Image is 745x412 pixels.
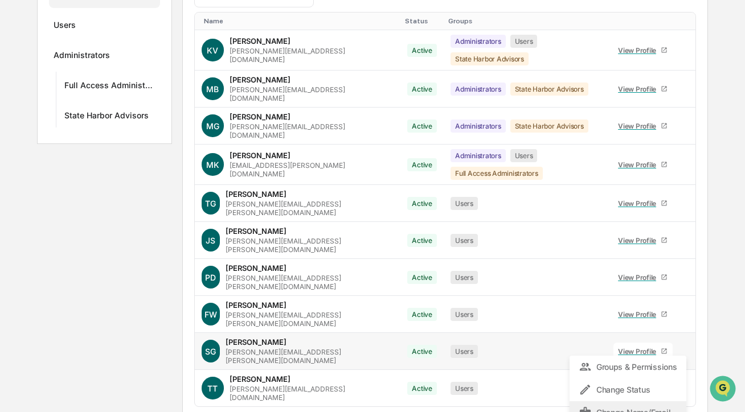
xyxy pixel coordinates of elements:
[613,156,673,174] a: View Profile
[113,193,138,201] span: Pylon
[230,47,394,64] div: [PERSON_NAME][EMAIL_ADDRESS][DOMAIN_NAME]
[451,234,478,247] div: Users
[230,385,394,402] div: [PERSON_NAME][EMAIL_ADDRESS][DOMAIN_NAME]
[407,308,437,321] div: Active
[618,85,661,93] div: View Profile
[407,120,437,133] div: Active
[11,24,207,42] p: How can we help?
[205,347,216,356] span: SG
[230,161,394,178] div: [EMAIL_ADDRESS][PERSON_NAME][DOMAIN_NAME]
[613,343,673,360] a: View Profile
[611,17,675,25] div: Toggle SortBy
[618,199,661,208] div: View Profile
[230,122,394,139] div: [PERSON_NAME][EMAIL_ADDRESS][DOMAIN_NAME]
[451,345,478,358] div: Users
[7,139,78,159] a: 🖐️Preclearance
[226,189,286,199] div: [PERSON_NAME]
[407,382,437,395] div: Active
[39,98,144,108] div: We're available if you need us!
[204,17,396,25] div: Toggle SortBy
[226,300,286,310] div: [PERSON_NAME]
[510,149,538,162] div: Users
[206,84,219,94] span: MB
[405,17,439,25] div: Toggle SortBy
[226,200,394,217] div: [PERSON_NAME][EMAIL_ADDRESS][PERSON_NAME][DOMAIN_NAME]
[451,271,478,284] div: Users
[451,308,478,321] div: Users
[709,374,739,405] iframe: Open customer support
[83,145,92,154] div: 🗄️
[207,384,218,393] span: TT
[618,310,661,319] div: View Profile
[689,17,691,25] div: Toggle SortBy
[451,382,478,395] div: Users
[613,117,673,135] a: View Profile
[226,237,394,254] div: [PERSON_NAME][EMAIL_ADDRESS][PERSON_NAME][DOMAIN_NAME]
[230,112,290,121] div: [PERSON_NAME]
[407,197,437,210] div: Active
[226,274,394,291] div: [PERSON_NAME][EMAIL_ADDRESS][PERSON_NAME][DOMAIN_NAME]
[407,83,437,96] div: Active
[230,36,290,46] div: [PERSON_NAME]
[54,50,110,64] div: Administrators
[613,42,673,59] a: View Profile
[451,52,529,65] div: State Harbor Advisors
[11,166,21,175] div: 🔎
[618,46,661,55] div: View Profile
[579,360,677,374] div: Groups & Permissions
[206,160,219,170] span: MK
[613,195,673,212] a: View Profile
[407,345,437,358] div: Active
[230,374,290,384] div: [PERSON_NAME]
[206,121,219,131] span: MG
[64,110,149,124] div: State Harbor Advisors
[451,35,506,48] div: Administrators
[226,263,286,273] div: [PERSON_NAME]
[226,311,394,328] div: [PERSON_NAME][EMAIL_ADDRESS][PERSON_NAME][DOMAIN_NAME]
[618,236,661,245] div: View Profile
[451,120,506,133] div: Administrators
[194,90,207,104] button: Start new chat
[613,306,673,323] a: View Profile
[64,80,155,94] div: Full Access Administrators
[226,226,286,236] div: [PERSON_NAME]
[226,348,394,365] div: [PERSON_NAME][EMAIL_ADDRESS][PERSON_NAME][DOMAIN_NAME]
[39,87,187,98] div: Start new chat
[407,44,437,57] div: Active
[618,122,661,130] div: View Profile
[23,165,72,176] span: Data Lookup
[451,149,506,162] div: Administrators
[510,35,538,48] div: Users
[205,273,216,282] span: PD
[451,167,543,180] div: Full Access Administrators
[230,151,290,160] div: [PERSON_NAME]
[7,160,76,181] a: 🔎Data Lookup
[78,139,146,159] a: 🗄️Attestations
[11,87,32,108] img: 1746055101610-c473b297-6a78-478c-a979-82029cc54cd1
[613,232,673,249] a: View Profile
[451,83,506,96] div: Administrators
[407,234,437,247] div: Active
[618,273,661,282] div: View Profile
[510,83,588,96] div: State Harbor Advisors
[448,17,602,25] div: Toggle SortBy
[407,271,437,284] div: Active
[451,197,478,210] div: Users
[207,46,218,55] span: KV
[230,85,394,102] div: [PERSON_NAME][EMAIL_ADDRESS][DOMAIN_NAME]
[613,269,673,286] a: View Profile
[206,236,215,245] span: JS
[613,80,673,98] a: View Profile
[94,143,141,155] span: Attestations
[23,143,73,155] span: Preclearance
[618,160,661,169] div: View Profile
[11,145,21,154] div: 🖐️
[204,310,217,319] span: FW
[54,20,76,34] div: Users
[205,199,216,208] span: TG
[618,347,661,356] div: View Profile
[510,120,588,133] div: State Harbor Advisors
[226,337,286,347] div: [PERSON_NAME]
